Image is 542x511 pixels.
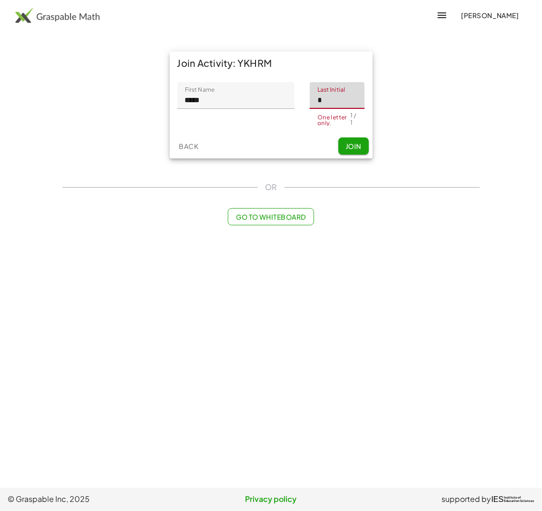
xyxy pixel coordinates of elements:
[183,494,358,505] a: Privacy policy
[228,208,314,225] button: Go to Whiteboard
[170,52,373,75] div: Join Activity: YKHRM
[346,142,361,150] span: Join
[338,138,369,155] button: Join
[179,142,198,150] span: Back
[350,112,357,126] div: 1 / 1
[8,494,183,505] span: © Graspable Inc, 2025
[491,494,534,505] a: IESInstitute ofEducation Sciences
[461,11,519,20] span: [PERSON_NAME]
[266,181,277,193] span: OR
[453,7,527,24] button: [PERSON_NAME]
[174,138,204,155] button: Back
[504,497,534,503] span: Institute of Education Sciences
[491,495,504,504] span: IES
[236,213,306,221] span: Go to Whiteboard
[442,494,491,505] span: supported by
[317,115,350,126] div: One letter only.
